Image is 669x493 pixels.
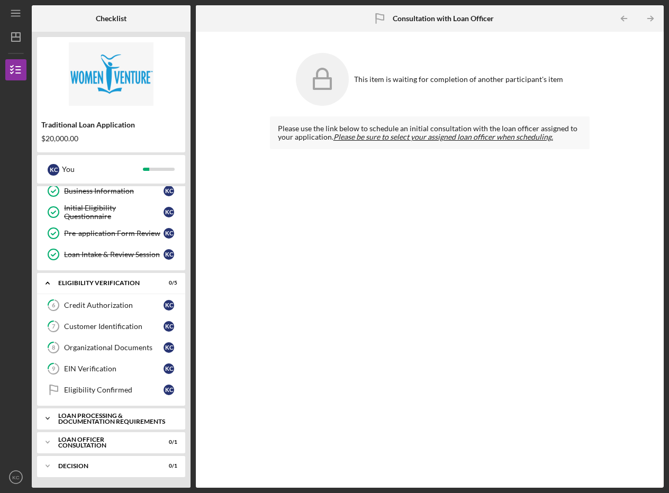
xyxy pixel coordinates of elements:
[278,124,582,141] div: Please use the link below to schedule an initial consultation with the loan officer assigned to y...
[64,322,164,331] div: Customer Identification
[164,300,174,311] div: K C
[58,436,151,449] div: Loan Officer Consultation
[158,280,177,286] div: 0 / 5
[354,75,563,84] div: This item is waiting for completion of another participant's item
[42,337,180,358] a: 8Organizational DocumentsKC
[64,204,164,221] div: Initial Eligibility Questionnaire
[64,364,164,373] div: EIN Verification
[64,187,164,195] div: Business Information
[64,386,164,394] div: Eligibility Confirmed
[42,244,180,265] a: Loan Intake & Review SessionKC
[42,223,180,244] a: Pre-application Form ReviewKC
[42,202,180,223] a: Initial Eligibility QuestionnaireKC
[52,344,55,351] tspan: 8
[64,343,164,352] div: Organizational Documents
[52,366,56,372] tspan: 9
[64,250,164,259] div: Loan Intake & Review Session
[158,439,177,445] div: 0 / 1
[164,385,174,395] div: K C
[42,316,180,337] a: 7Customer IdentificationKC
[62,160,143,178] div: You
[164,228,174,239] div: K C
[48,164,59,176] div: K C
[64,301,164,309] div: Credit Authorization
[164,249,174,260] div: K C
[42,379,180,400] a: Eligibility ConfirmedKC
[164,342,174,353] div: K C
[164,363,174,374] div: K C
[12,474,19,480] text: KC
[42,295,180,316] a: 6Credit AuthorizationKC
[58,413,172,425] div: Loan Processing & Documentation Requirements
[41,134,181,143] div: $20,000.00
[5,467,26,488] button: KC
[58,280,151,286] div: Eligibility Verification
[164,321,174,332] div: K C
[42,180,180,202] a: Business InformationKC
[52,323,56,330] tspan: 7
[158,463,177,469] div: 0 / 1
[393,14,494,23] b: Consultation with Loan Officer
[37,42,185,106] img: Product logo
[164,186,174,196] div: K C
[333,132,553,141] em: Please be sure to select your assigned loan officer when scheduling.
[164,207,174,217] div: K C
[52,302,56,309] tspan: 6
[42,358,180,379] a: 9EIN VerificationKC
[64,229,164,238] div: Pre-application Form Review
[41,121,181,129] div: Traditional Loan Application
[96,14,126,23] b: Checklist
[58,463,151,469] div: Decision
